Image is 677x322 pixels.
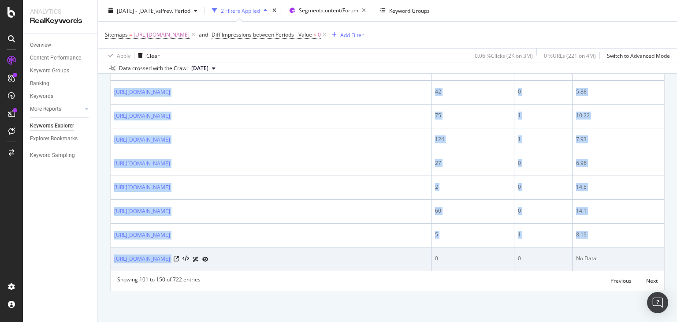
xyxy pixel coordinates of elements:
button: Switch to Advanced Mode [603,49,670,63]
a: [URL][DOMAIN_NAME] [114,135,170,144]
div: Next [646,277,658,285]
a: URL Inspection [202,255,208,264]
div: Apply [117,52,130,59]
span: Sitemaps [105,31,128,38]
a: Keyword Sampling [30,151,91,160]
div: 27 [435,159,510,167]
span: Segment: content/Forum [299,7,358,14]
span: [URL][DOMAIN_NAME] [134,29,190,41]
button: Next [646,276,658,286]
div: 1 [518,231,569,239]
div: Content Performance [30,53,81,63]
button: Clear [134,49,160,63]
a: Visit Online Page [174,256,179,262]
div: 14.1 [576,207,661,215]
div: times [271,6,278,15]
div: Data crossed with the Crawl [119,64,188,72]
a: Content Performance [30,53,91,63]
div: Explorer Bookmarks [30,134,78,143]
div: 60 [435,207,510,215]
div: 2 [435,183,510,191]
span: Diff Impressions between Periods - Value [212,31,312,38]
div: 0 [518,255,569,262]
div: 7.93 [576,135,661,143]
div: and [199,31,208,38]
button: 2 Filters Applied [208,4,271,18]
div: Keywords Explorer [30,121,74,131]
div: 0 [518,183,569,191]
div: 0 [518,207,569,215]
span: [DATE] - [DATE] [117,7,156,14]
a: Keywords [30,92,91,101]
button: Segment:content/Forum [286,4,369,18]
div: Switch to Advanced Mode [607,52,670,59]
div: 8.19 [576,231,661,239]
a: [URL][DOMAIN_NAME] [114,88,170,97]
div: Clear [146,52,160,59]
a: AI Url Details [193,255,199,264]
span: = [129,31,132,38]
div: Keyword Sampling [30,151,75,160]
a: [URL][DOMAIN_NAME] [114,183,170,192]
div: 0 [435,255,510,262]
div: Ranking [30,79,49,88]
div: 1 [518,135,569,143]
div: Previous [610,277,632,285]
div: 124 [435,135,510,143]
a: [URL][DOMAIN_NAME] [114,231,170,240]
div: 0.06 % Clicks ( 2K on 3M ) [475,52,533,59]
div: More Reports [30,105,61,114]
a: [URL][DOMAIN_NAME] [114,112,170,120]
div: 14.5 [576,183,661,191]
div: 0 % URLs ( 221 on 4M ) [544,52,596,59]
a: Explorer Bookmarks [30,134,91,143]
span: < [313,31,316,38]
button: [DATE] - [DATE]vsPrev. Period [105,4,201,18]
div: 75 [435,112,510,120]
span: 0 [318,29,321,41]
div: 0 [518,159,569,167]
span: vs Prev. Period [156,7,190,14]
div: 0 [518,88,569,96]
span: 2025 Sep. 1st [191,64,208,72]
div: Keyword Groups [30,66,69,75]
div: 42 [435,88,510,96]
a: [URL][DOMAIN_NAME] [114,255,170,263]
div: 5 [435,231,510,239]
button: View HTML Source [182,256,189,262]
div: 5.88 [576,88,661,96]
button: Apply [105,49,130,63]
div: Overview [30,41,51,50]
div: Analytics [30,7,90,16]
a: Keyword Groups [30,66,91,75]
div: Showing 101 to 150 of 722 entries [117,276,201,286]
div: Keyword Groups [389,7,430,14]
div: 2 Filters Applied [221,7,260,14]
div: 1 [518,112,569,120]
button: [DATE] [188,63,219,74]
button: Keyword Groups [377,4,433,18]
button: Add Filter [328,30,364,40]
a: Keywords Explorer [30,121,91,131]
div: RealKeywords [30,16,90,26]
a: Ranking [30,79,91,88]
a: Overview [30,41,91,50]
div: Keywords [30,92,53,101]
a: [URL][DOMAIN_NAME] [114,159,170,168]
a: [URL][DOMAIN_NAME] [114,207,170,216]
div: Open Intercom Messenger [647,292,668,313]
button: Previous [610,276,632,286]
a: More Reports [30,105,82,114]
div: 10.22 [576,112,661,120]
button: and [199,30,208,39]
div: No Data [576,255,661,262]
div: 6.96 [576,159,661,167]
div: Add Filter [340,31,364,38]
